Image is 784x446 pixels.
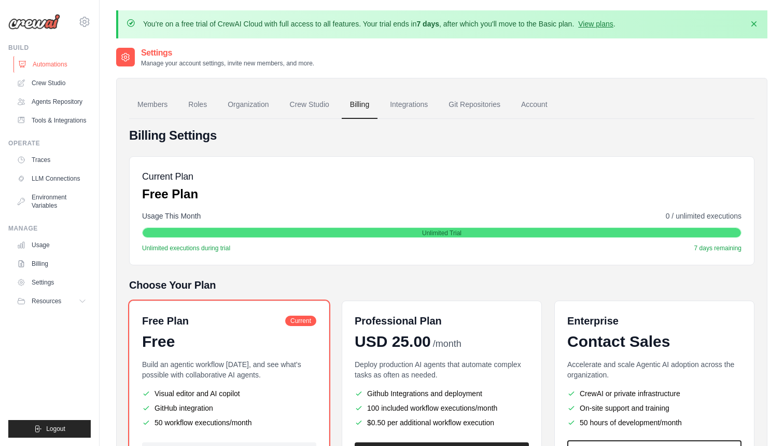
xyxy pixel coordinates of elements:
[578,20,613,28] a: View plans
[355,388,529,399] li: Github Integrations and deployment
[567,388,741,399] li: CrewAI or private infrastructure
[12,75,91,91] a: Crew Studio
[142,314,189,328] h6: Free Plan
[12,293,91,309] button: Resources
[142,359,316,380] p: Build an agentic workflow [DATE], and see what's possible with collaborative AI agents.
[694,244,741,252] span: 7 days remaining
[666,211,741,221] span: 0 / unlimited executions
[567,332,741,351] div: Contact Sales
[142,211,201,221] span: Usage This Month
[12,189,91,214] a: Environment Variables
[12,152,91,168] a: Traces
[12,255,91,272] a: Billing
[141,47,314,59] h2: Settings
[416,20,439,28] strong: 7 days
[180,91,215,119] a: Roles
[8,224,91,233] div: Manage
[8,44,91,52] div: Build
[142,388,316,399] li: Visual editor and AI copilot
[422,229,461,237] span: Unlimited Trial
[142,417,316,428] li: 50 workflow executions/month
[355,403,529,413] li: 100 included workflow executions/month
[12,93,91,110] a: Agents Repository
[12,170,91,187] a: LLM Connections
[355,314,442,328] h6: Professional Plan
[142,169,198,184] h5: Current Plan
[8,14,60,30] img: Logo
[282,91,338,119] a: Crew Studio
[567,314,741,328] h6: Enterprise
[355,332,431,351] span: USD 25.00
[142,403,316,413] li: GitHub integration
[355,417,529,428] li: $0.50 per additional workflow execution
[567,403,741,413] li: On-site support and training
[142,332,316,351] div: Free
[8,139,91,147] div: Operate
[129,91,176,119] a: Members
[141,59,314,67] p: Manage your account settings, invite new members, and more.
[129,127,754,144] h4: Billing Settings
[142,186,198,202] p: Free Plan
[219,91,277,119] a: Organization
[567,417,741,428] li: 50 hours of development/month
[433,337,461,351] span: /month
[513,91,556,119] a: Account
[12,112,91,129] a: Tools & Integrations
[32,297,61,305] span: Resources
[143,19,615,29] p: You're on a free trial of CrewAI Cloud with full access to all features. Your trial ends in , aft...
[567,359,741,380] p: Accelerate and scale Agentic AI adoption across the organization.
[46,425,65,433] span: Logout
[285,316,316,326] span: Current
[12,237,91,253] a: Usage
[12,274,91,291] a: Settings
[382,91,436,119] a: Integrations
[142,244,230,252] span: Unlimited executions during trial
[440,91,509,119] a: Git Repositories
[355,359,529,380] p: Deploy production AI agents that automate complex tasks as often as needed.
[342,91,377,119] a: Billing
[129,278,754,292] h5: Choose Your Plan
[8,420,91,438] button: Logout
[13,56,92,73] a: Automations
